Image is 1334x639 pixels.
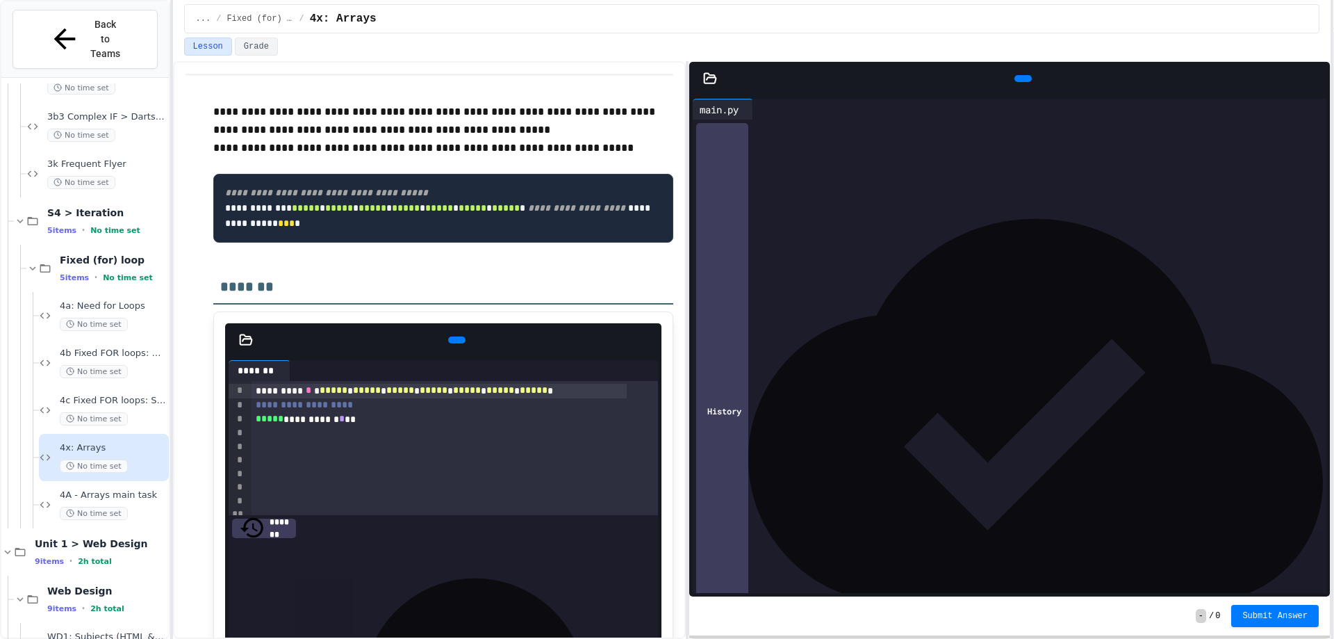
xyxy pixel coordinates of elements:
span: Back to Teams [89,17,122,61]
span: • [82,225,85,236]
span: No time set [90,226,140,235]
span: No time set [60,318,128,331]
span: No time set [47,176,115,189]
span: Fixed (for) loop [227,13,293,24]
span: 4x: Arrays [310,10,377,27]
span: • [94,272,97,283]
span: / [1209,610,1214,622]
span: 2h total [78,557,112,566]
span: 5 items [60,273,89,282]
button: Grade [235,38,278,56]
span: No time set [103,273,153,282]
span: S4 > Iteration [47,207,166,219]
span: 4x: Arrays [60,442,166,454]
span: No time set [60,365,128,378]
span: 3b3 Complex IF > Darts> Integer Numbers [47,111,166,123]
span: 4c Fixed FOR loops: Stationery Order [60,395,166,407]
button: Back to Teams [13,10,158,69]
div: main.py [693,99,753,120]
span: No time set [60,412,128,426]
span: No time set [60,460,128,473]
span: Unit 1 > Web Design [35,537,166,550]
span: • [82,603,85,614]
span: / [299,13,304,24]
span: 9 items [35,557,64,566]
span: ... [196,13,211,24]
span: No time set [47,129,115,142]
span: 4A - Arrays main task [60,490,166,501]
button: Lesson [184,38,232,56]
div: main.py [693,102,746,117]
span: 0 [1215,610,1220,622]
span: No time set [60,507,128,520]
span: / [216,13,221,24]
span: • [69,556,72,567]
span: Submit Answer [1242,610,1308,622]
span: 2h total [90,604,124,613]
span: 5 items [47,226,76,235]
span: No time set [47,81,115,95]
button: Submit Answer [1231,605,1319,627]
span: - [1196,609,1206,623]
span: Fixed (for) loop [60,254,166,266]
span: 4b Fixed FOR loops: Archery [60,348,166,359]
span: 3k Frequent Flyer [47,159,166,170]
span: 4a: Need for Loops [60,300,166,312]
span: Web Design [47,585,166,597]
span: 9 items [47,604,76,613]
